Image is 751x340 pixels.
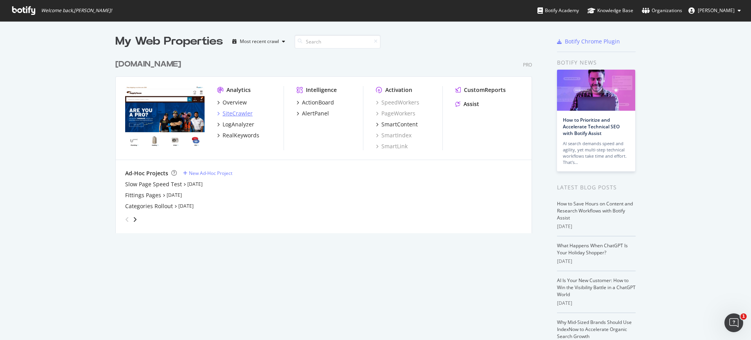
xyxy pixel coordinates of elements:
span: Alejandra Roca [698,7,735,14]
div: Botify Chrome Plugin [565,38,620,45]
a: SpeedWorkers [376,99,419,106]
a: Botify Chrome Plugin [557,38,620,45]
div: SiteCrawler [223,110,253,117]
div: AlertPanel [302,110,329,117]
a: Categories Rollout [125,202,173,210]
div: LogAnalyzer [223,121,254,128]
a: ActionBoard [296,99,334,106]
a: SmartIndex [376,131,411,139]
a: RealKeywords [217,131,259,139]
span: 1 [740,313,747,320]
div: angle-right [132,216,138,223]
a: What Happens When ChatGPT Is Your Holiday Shopper? [557,242,628,256]
a: Assist [455,100,479,108]
a: PageWorkers [376,110,415,117]
a: How to Save Hours on Content and Research Workflows with Botify Assist [557,200,633,221]
img: www.supplyhouse.com [125,86,205,149]
div: AI search demands speed and agility, yet multi-step technical workflows take time and effort. Tha... [563,140,629,166]
div: grid [115,49,538,233]
img: How to Prioritize and Accelerate Technical SEO with Botify Assist [557,70,635,111]
a: Why Mid-Sized Brands Should Use IndexNow to Accelerate Organic Search Growth [557,319,632,340]
div: [DATE] [557,258,636,265]
div: My Web Properties [115,34,223,49]
div: [DATE] [557,300,636,307]
a: Overview [217,99,247,106]
div: RealKeywords [223,131,259,139]
a: CustomReports [455,86,506,94]
button: [PERSON_NAME] [682,4,747,17]
div: Analytics [226,86,251,94]
a: Fittings Pages [125,191,161,199]
iframe: Intercom live chat [724,313,743,332]
a: [DATE] [178,203,194,209]
input: Search [295,35,381,49]
a: SmartLink [376,142,408,150]
div: Pro [523,61,532,68]
div: Most recent crawl [240,39,279,44]
a: Slow Page Speed Test [125,180,182,188]
span: Welcome back, [PERSON_NAME] ! [41,7,112,14]
a: [DATE] [167,192,182,198]
div: Assist [464,100,479,108]
div: Knowledge Base [588,7,633,14]
div: [DOMAIN_NAME] [115,59,181,70]
div: Overview [223,99,247,106]
div: angle-left [122,213,132,226]
div: Ad-Hoc Projects [125,169,168,177]
div: [DATE] [557,223,636,230]
div: Organizations [642,7,682,14]
a: New Ad-Hoc Project [183,170,232,176]
a: SiteCrawler [217,110,253,117]
div: Botify Academy [537,7,579,14]
a: AI Is Your New Customer: How to Win the Visibility Battle in a ChatGPT World [557,277,636,298]
div: CustomReports [464,86,506,94]
div: Latest Blog Posts [557,183,636,192]
div: New Ad-Hoc Project [189,170,232,176]
a: [DOMAIN_NAME] [115,59,184,70]
a: [DATE] [187,181,203,187]
div: Intelligence [306,86,337,94]
div: Botify news [557,58,636,67]
div: ActionBoard [302,99,334,106]
div: Activation [385,86,412,94]
div: SmartContent [381,121,418,128]
a: SmartContent [376,121,418,128]
a: LogAnalyzer [217,121,254,128]
a: How to Prioritize and Accelerate Technical SEO with Botify Assist [563,117,620,137]
button: Most recent crawl [229,35,288,48]
a: AlertPanel [296,110,329,117]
